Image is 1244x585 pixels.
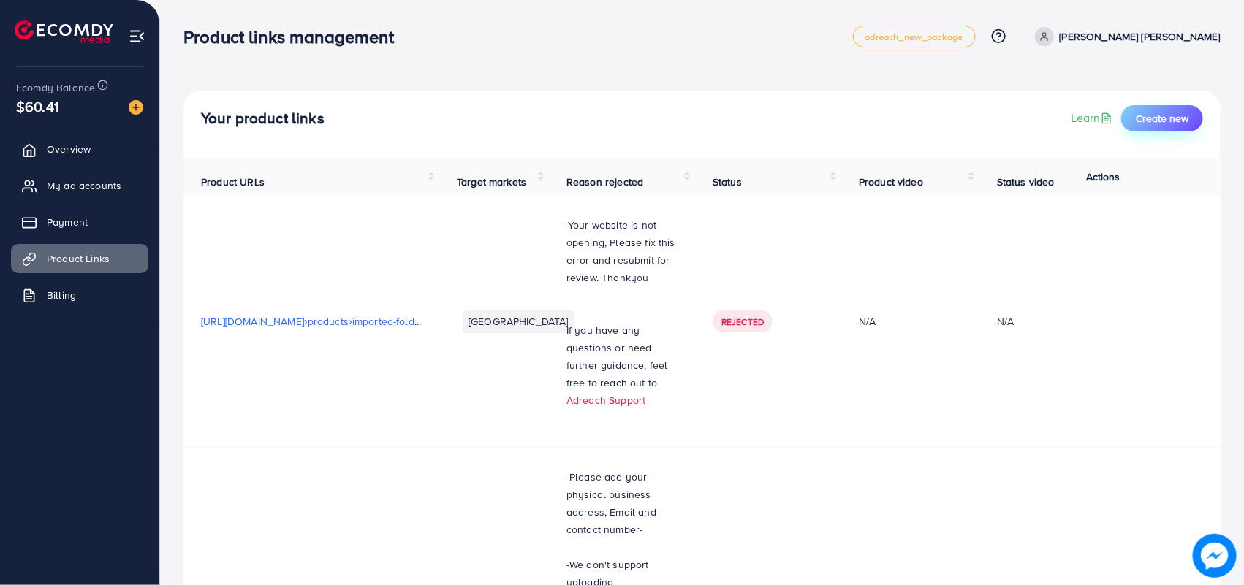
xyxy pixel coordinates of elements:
li: [GEOGRAPHIC_DATA] [463,310,574,333]
span: Create new [1136,111,1188,126]
p: [PERSON_NAME] [PERSON_NAME] [1060,28,1221,45]
span: Status video [997,175,1055,189]
a: Adreach Support [566,393,645,408]
span: Ecomdy Balance [16,80,95,95]
a: My ad accounts [11,171,148,200]
span: adreach_new_package [865,32,963,42]
span: Target markets [457,175,526,189]
a: Payment [11,207,148,237]
img: menu [129,28,145,45]
div: N/A [997,314,1014,329]
span: Payment [47,215,88,229]
span: If you have any questions or need further guidance, feel free to reach out to [566,323,668,390]
button: Create new [1121,105,1203,131]
a: [PERSON_NAME] [PERSON_NAME] [1029,27,1221,46]
img: logo [15,20,113,43]
div: N/A [859,314,962,329]
span: Reason rejected [566,175,643,189]
span: Product Links [47,251,110,266]
span: Status [713,175,742,189]
span: Product URLs [201,175,265,189]
a: Learn [1071,110,1115,126]
img: image [1193,534,1237,578]
span: $60.41 [16,96,59,117]
span: Billing [47,288,76,302]
span: Rejected [721,316,764,328]
span: Product video [859,175,923,189]
span: [URL][DOMAIN_NAME]›products›imported-folding-traveling-steam-iron [201,314,526,329]
span: Overview [47,142,91,156]
a: Overview [11,134,148,164]
img: image [129,100,143,115]
p: -Your website is not opening, Please fix this error and resubmit for review. Thankyou [566,216,678,286]
h3: Product links management [183,26,406,47]
a: Product Links [11,244,148,273]
p: -Please add your physical business address, Email and contact number- [566,468,678,538]
a: Billing [11,280,148,310]
span: My ad accounts [47,178,121,193]
a: adreach_new_package [853,26,976,47]
h4: Your product links [201,110,325,128]
span: Actions [1086,169,1120,184]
